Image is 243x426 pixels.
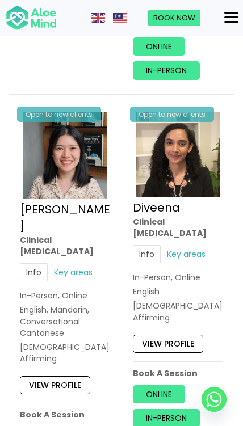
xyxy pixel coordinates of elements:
button: Menu [220,8,243,27]
div: In-Person, Online [20,290,110,301]
a: English [91,12,106,23]
div: In-Person, Online [133,272,223,283]
div: [DEMOGRAPHIC_DATA] Affirming [20,341,110,365]
a: Whatsapp [202,387,227,412]
img: en [91,13,105,23]
div: Open to new clients [130,107,214,122]
img: Chen-Wen-profile-photo [23,112,107,199]
span: Book Now [153,12,195,23]
p: Book A Session [133,368,223,379]
a: View profile [133,335,203,353]
a: Malay [113,12,128,23]
p: English [133,286,223,297]
a: Diveena [133,200,180,216]
a: Book Now [148,10,200,27]
a: Online [133,37,185,56]
div: Clinical [MEDICAL_DATA] [133,216,223,239]
img: IMG_1660 – Diveena Nair [136,112,220,197]
div: Open to new clients [17,107,101,122]
a: Key areas [161,244,212,263]
a: Info [20,263,48,281]
p: English, Mandarin, Conversational Cantonese [20,304,110,339]
img: ms [113,13,127,23]
div: Clinical [MEDICAL_DATA] [20,234,110,258]
a: Info [133,244,161,263]
a: Online [133,385,185,403]
p: Book A Session [20,409,110,420]
img: Aloe mind Logo [6,5,57,31]
a: Key areas [48,263,99,281]
a: [PERSON_NAME] [20,201,110,234]
a: View profile [20,376,90,394]
a: In-person [133,62,200,80]
div: [DEMOGRAPHIC_DATA] Affirming [133,300,223,323]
